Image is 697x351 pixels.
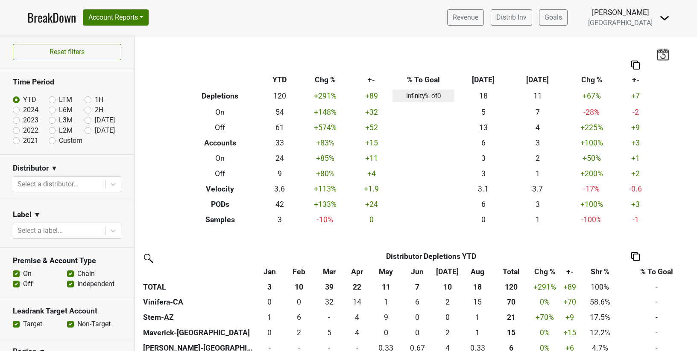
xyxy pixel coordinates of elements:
td: 3 [261,212,298,227]
td: 6 [283,310,315,325]
div: 6 [285,312,313,323]
td: 5 [457,104,511,120]
td: 0 % [529,325,561,341]
img: filter [141,251,155,264]
td: +133 % [298,197,352,212]
th: Jan: activate to sort column ascending [256,264,283,279]
th: +- [618,72,653,87]
span: +89 [563,283,576,291]
th: 21.000 [493,310,529,325]
td: +3 [618,135,653,151]
td: -17 % [565,181,619,197]
div: 0 [258,327,281,338]
td: 0 [283,295,315,310]
div: 2 [435,296,460,307]
th: 120 [493,279,529,295]
td: +7 [618,87,653,104]
th: TOTAL [141,279,256,295]
td: 0 [370,325,402,341]
th: Stem-AZ [141,310,256,325]
th: Shr %: activate to sort column ascending [579,264,621,279]
th: 22 [344,279,370,295]
div: 2 [435,327,460,338]
td: +4 [352,166,390,181]
td: 1 [462,310,494,325]
td: +50 % [565,151,619,166]
td: 24 [261,151,298,166]
td: 14 [344,295,370,310]
th: 70.340 [493,295,529,310]
div: 1 [464,312,491,323]
td: 2 [510,151,565,166]
h3: Distributor [13,164,49,173]
th: Distributor Depletions YTD [283,249,579,264]
div: 5 [317,327,342,338]
div: 14 [346,296,368,307]
label: Off [23,279,33,289]
div: 1 [372,296,400,307]
td: +15 [352,135,390,151]
span: ▼ [51,163,58,174]
td: -10 % [298,212,352,227]
td: 3.7 [510,181,565,197]
div: 1 [258,312,281,323]
td: +291 % [298,87,352,104]
td: 3 [457,151,511,166]
td: +70 % [529,310,561,325]
th: 18 [462,279,494,295]
div: 21 [495,312,527,323]
th: [DATE] [510,72,565,87]
div: 2 [285,327,313,338]
td: -1 [618,212,653,227]
h3: Time Period [13,78,121,87]
td: 1 [256,310,283,325]
label: YTD [23,95,36,105]
th: Depletions [179,87,261,104]
th: Off [179,166,261,181]
td: 0 [256,295,283,310]
div: 4 [346,312,368,323]
div: 0 [372,327,400,338]
label: Independent [77,279,114,289]
th: Accounts [179,135,261,151]
td: +85 % [298,151,352,166]
td: +67 % [565,87,619,104]
th: Apr: activate to sort column ascending [344,264,370,279]
td: 9 [261,166,298,181]
th: Jun: activate to sort column ascending [402,264,433,279]
td: +1.9 [352,181,390,197]
label: On [23,269,32,279]
th: On [179,151,261,166]
td: -2 [618,104,653,120]
div: +70 [563,296,577,307]
th: Off [179,120,261,135]
div: 0 [285,296,313,307]
label: L6M [59,105,73,115]
th: May: activate to sort column ascending [370,264,402,279]
td: 54 [261,104,298,120]
label: 2H [95,105,103,115]
th: Mar: activate to sort column ascending [315,264,344,279]
label: LTM [59,95,72,105]
td: 0 [402,310,433,325]
a: Distrib Inv [491,9,532,26]
th: % To Goal: activate to sort column ascending [621,264,692,279]
td: +11 [352,151,390,166]
td: 13 [457,120,511,135]
h3: Label [13,210,32,219]
td: +100 % [565,197,619,212]
div: 15 [495,327,527,338]
th: Total: activate to sort column ascending [493,264,529,279]
td: 4 [510,120,565,135]
td: - [621,295,692,310]
td: -28 % [565,104,619,120]
th: On [179,104,261,120]
td: 33 [261,135,298,151]
td: +100 % [565,135,619,151]
td: +113 % [298,181,352,197]
td: +32 [352,104,390,120]
div: 0 [258,296,281,307]
td: 1 [510,212,565,227]
img: last_updated_date [656,48,669,60]
td: 100% [579,279,621,295]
